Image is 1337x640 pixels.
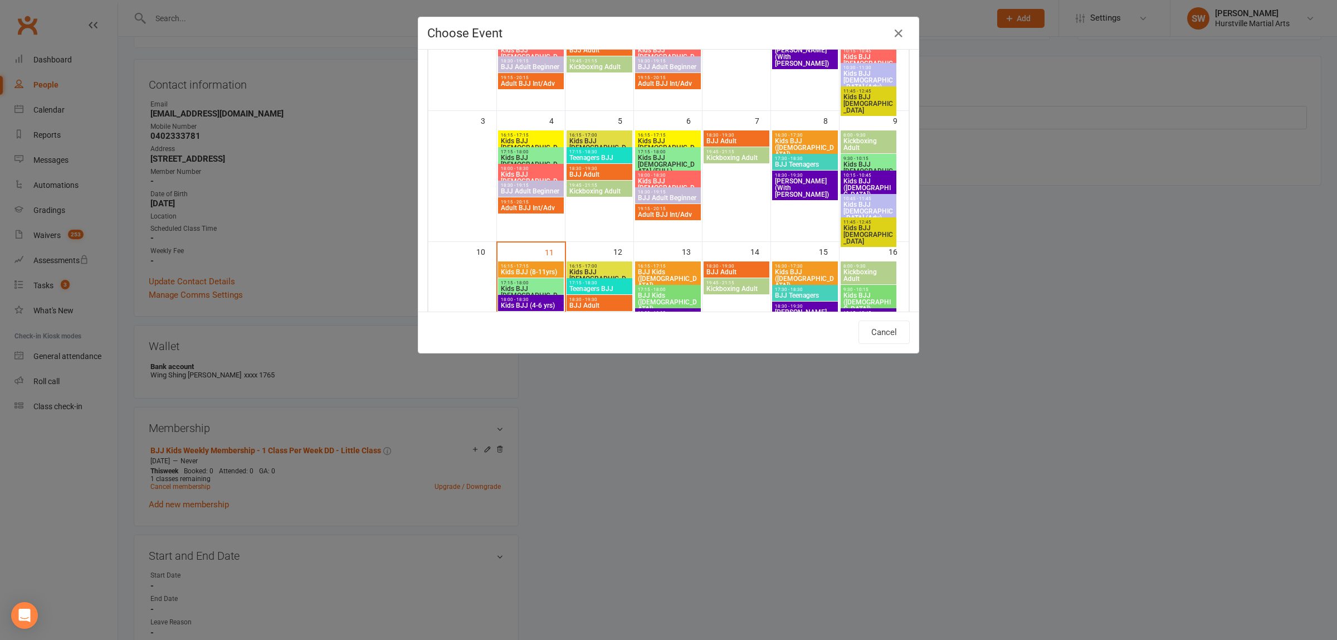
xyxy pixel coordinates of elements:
button: Close [890,25,907,42]
span: Kids BJJ [DEMOGRAPHIC_DATA] [843,161,894,181]
span: 19:15 - 20:15 [500,75,562,80]
div: 12 [613,242,633,260]
div: Open Intercom Messenger [11,602,38,629]
span: 18:30 - 19:30 [706,133,767,138]
span: Kickboxing Adult [706,285,767,292]
span: 10:15 - 10:45 [843,311,894,316]
span: 16:15 - 17:15 [637,133,699,138]
span: 17:15 - 18:00 [500,280,562,285]
span: BJJ Adult Beginner [500,64,562,70]
span: 9:30 - 10:15 [843,287,894,292]
span: 10:15 - 10:45 [843,173,894,178]
span: Kids BJJ [DEMOGRAPHIC_DATA] [569,269,630,289]
span: 11:45 - 12:45 [843,220,894,225]
span: BJJ Adult [569,171,630,178]
span: [PERSON_NAME] (With [PERSON_NAME]) [774,178,836,198]
span: Kids BJJ [DEMOGRAPHIC_DATA] [500,285,562,306]
span: 8:00 - 9:30 [843,264,894,269]
span: 16:30 - 17:30 [774,264,836,269]
div: 6 [686,111,702,129]
span: BJJ Kids ([DEMOGRAPHIC_DATA]) [637,292,699,312]
span: 16:15 - 17:00 [569,133,630,138]
span: Kids BJJ ([DEMOGRAPHIC_DATA]) [843,178,894,198]
span: [PERSON_NAME] (With [PERSON_NAME]) [774,47,836,67]
div: 5 [618,111,633,129]
span: 17:30 - 18:30 [774,287,836,292]
span: Adult BJJ Int/Adv [500,205,562,211]
span: 19:15 - 20:15 [637,206,699,211]
span: 18:30 - 19:15 [637,190,699,195]
span: 10:45 - 11:45 [843,196,894,201]
span: 19:15 - 20:15 [637,75,699,80]
div: 9 [893,111,909,129]
span: 17:15 - 18:00 [637,149,699,154]
span: BJJ Adult Beginner [637,64,699,70]
span: Kids BJJ [DEMOGRAPHIC_DATA] [637,178,699,198]
span: 18:00 - 18:30 [637,311,699,316]
span: BJJ Teenagers [774,292,836,299]
div: 4 [549,111,565,129]
span: Kids BJJ [DEMOGRAPHIC_DATA] [500,138,562,158]
div: 11 [545,243,565,261]
span: Adult BJJ Int/Adv [500,80,562,87]
span: BJJ Adult Beginner [500,188,562,195]
span: 18:00 - 18:30 [500,297,562,302]
span: 19:45 - 21:15 [706,280,767,285]
span: Kids BJJ [DEMOGRAPHIC_DATA] [843,94,894,114]
span: Kids BJJ [DEMOGRAPHIC_DATA] [500,171,562,191]
span: 10:15 - 10:45 [843,49,894,54]
span: Kickboxing Adult [706,154,767,161]
div: 8 [823,111,839,129]
span: 18:30 - 19:15 [637,59,699,64]
span: 19:15 - 20:15 [500,200,562,205]
span: 18:30 - 19:15 [500,183,562,188]
span: BJJ Adult [706,269,767,275]
span: Kids BJJ [DEMOGRAPHIC_DATA] (Adv) [843,201,894,221]
span: 16:15 - 17:15 [500,133,562,138]
span: Kids BJJ [DEMOGRAPHIC_DATA] [500,154,562,174]
span: Kids BJJ ([DEMOGRAPHIC_DATA]) [774,138,836,158]
span: Kids BJJ (8-11yrs) [500,269,562,275]
h4: Choose Event [427,26,910,40]
div: 3 [481,111,496,129]
span: Teenagers BJJ [569,154,630,161]
span: 11:45 - 12:45 [843,89,894,94]
span: BJJ Adult [706,138,767,144]
span: Kids BJJ [DEMOGRAPHIC_DATA] (Adv) [843,70,894,90]
button: Cancel [858,321,910,344]
span: 18:30 - 19:30 [706,264,767,269]
span: 16:15 - 17:15 [637,264,699,269]
div: 16 [889,242,909,260]
span: 10:30 - 11:30 [843,65,894,70]
span: 16:15 - 17:15 [500,264,562,269]
span: 18:30 - 19:30 [774,173,836,178]
span: BJJ Adult Beginner [637,195,699,201]
span: Kids BJJ ([DEMOGRAPHIC_DATA]) [774,269,836,289]
span: Kids BJJ (4-6 yrs) [500,302,562,309]
span: 18:30 - 19:30 [569,166,630,171]
span: 19:45 - 21:15 [569,183,630,188]
div: 14 [750,242,770,260]
span: 19:45 - 21:15 [569,59,630,64]
span: 18:00 - 18:30 [500,166,562,171]
span: BJJ Adult [569,302,630,309]
span: 17:30 - 18:30 [774,156,836,161]
span: 19:45 - 21:15 [706,149,767,154]
div: 15 [819,242,839,260]
span: Kickboxing Adult [843,269,894,282]
span: Kickboxing Adult [843,138,894,151]
span: 16:15 - 17:00 [569,264,630,269]
span: Kickboxing Adult [569,64,630,70]
span: Kickboxing Adult [569,188,630,195]
span: BJJ Teenagers [774,161,836,168]
span: 18:30 - 19:30 [569,297,630,302]
span: Adult BJJ Int/Adv [637,80,699,87]
span: 17:15 - 18:00 [637,287,699,292]
span: Kids BJJ [DEMOGRAPHIC_DATA] [843,225,894,245]
span: 18:00 - 18:30 [637,173,699,178]
span: BJJ Adult [569,47,630,54]
span: BJJ Kids ([DEMOGRAPHIC_DATA]) [637,269,699,289]
span: 18:30 - 19:30 [774,304,836,309]
span: Teenagers BJJ [569,285,630,292]
div: 7 [755,111,770,129]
